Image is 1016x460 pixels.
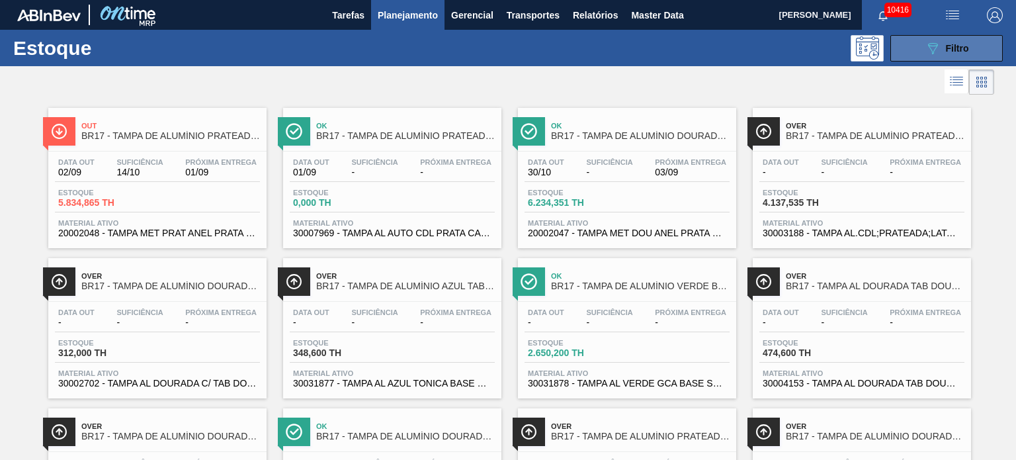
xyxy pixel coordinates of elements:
span: Data out [528,308,564,316]
span: 30031877 - TAMPA AL AZUL TONICA BASE SOLVENTE [293,379,491,389]
img: Ícone [51,273,67,290]
span: 30031878 - TAMPA AL VERDE GCA BASE SOLVENTE [528,379,726,389]
div: Visão em Cards [969,69,994,95]
span: - [655,318,726,328]
img: Ícone [51,123,67,140]
a: ÍconeOutBR17 - TAMPA DE ALUMÍNIO PRATEADA MINASData out02/09Suficiência14/10Próxima Entrega01/09E... [38,98,273,248]
span: Out [81,122,260,130]
h1: Estoque [13,40,203,56]
span: BR17 - TAMPA DE ALUMÍNIO DOURADA TAB DOURADO MINAS [316,432,495,441]
span: Ok [551,272,730,280]
a: ÍconeOkBR17 - TAMPA DE ALUMÍNIO VERDE BALLData out-Suficiência-Próxima Entrega-Estoque2.650,200 T... [508,248,743,398]
div: Visão em Lista [945,69,969,95]
span: Material ativo [58,369,257,377]
span: 30007969 - TAMPA AL AUTO CDL PRATA CANPACK [293,228,491,238]
span: Ok [316,122,495,130]
span: Suficiência [116,158,163,166]
span: - [185,318,257,328]
span: - [890,167,961,177]
span: Estoque [763,339,855,347]
span: - [351,318,398,328]
span: Over [551,422,730,430]
span: 30003188 - TAMPA AL.CDL;PRATEADA;LATA-AUTOMATICA; [763,228,961,238]
span: 03/09 [655,167,726,177]
span: 30004153 - TAMPA AL DOURADA TAB DOURADO CDL CANPACK [763,379,961,389]
button: Notificações [862,6,904,24]
span: Suficiência [351,308,398,316]
span: Material ativo [528,219,726,227]
span: - [293,318,329,328]
span: Estoque [763,189,855,197]
span: 2.650,200 TH [528,348,620,358]
span: Data out [763,308,799,316]
span: - [58,318,95,328]
span: - [821,318,867,328]
span: Data out [58,158,95,166]
span: BR17 - TAMPA DE ALUMÍNIO DOURADA CANPACK CDL [786,432,964,441]
span: 5.834,865 TH [58,198,151,208]
span: - [116,318,163,328]
img: Ícone [286,424,302,440]
span: BR17 - TAMPA DE ALUMÍNIO PRATEADA CANPACK CDL [316,131,495,141]
span: Suficiência [586,158,632,166]
span: - [763,318,799,328]
img: Ícone [51,424,67,440]
span: Material ativo [293,369,491,377]
img: Ícone [755,273,772,290]
span: Relatórios [573,7,618,23]
img: Ícone [755,424,772,440]
span: 20002048 - TAMPA MET PRAT ANEL PRATA CERVEJA CX600 [58,228,257,238]
img: Ícone [521,273,537,290]
span: BR17 - TAMPA DE ALUMÍNIO DOURADA TAB DOURADO [81,281,260,291]
span: Over [316,272,495,280]
span: - [586,167,632,177]
span: 01/09 [185,167,257,177]
span: Material ativo [293,219,491,227]
img: Ícone [755,123,772,140]
span: 20002047 - TAMPA MET DOU ANEL PRATA CERVEJA CX600 [528,228,726,238]
span: Tarefas [332,7,364,23]
span: - [586,318,632,328]
span: Próxima Entrega [185,308,257,316]
span: Material ativo [763,369,961,377]
span: Ok [551,122,730,130]
span: Ok [316,422,495,430]
span: Over [81,422,260,430]
span: 0,000 TH [293,198,386,208]
img: Ícone [286,123,302,140]
a: ÍconeOkBR17 - TAMPA DE ALUMÍNIO PRATEADA CANPACK CDLData out01/09Suficiência-Próxima Entrega-Esto... [273,98,508,248]
span: - [821,167,867,177]
span: Próxima Entrega [890,308,961,316]
span: BR17 - TAMPA DE ALUMÍNIO DOURADA TAB PRATA MINAS [551,131,730,141]
span: 10416 [884,3,911,17]
span: Suficiência [821,308,867,316]
span: BR17 - TAMPA AL DOURADA TAB DOURADA CANPACK CDL [786,281,964,291]
span: Próxima Entrega [185,158,257,166]
img: Ícone [521,424,537,440]
span: Suficiência [821,158,867,166]
span: - [420,167,491,177]
span: 312,000 TH [58,348,151,358]
a: ÍconeOverBR17 - TAMPA DE ALUMÍNIO DOURADA TAB DOURADOData out-Suficiência-Próxima Entrega-Estoque... [38,248,273,398]
span: 4.137,535 TH [763,198,855,208]
span: Planejamento [378,7,438,23]
span: Estoque [58,339,151,347]
span: Próxima Entrega [655,308,726,316]
span: 30/10 [528,167,564,177]
span: Filtro [946,43,969,54]
span: Suficiência [586,308,632,316]
img: Logout [987,7,1003,23]
span: 474,600 TH [763,348,855,358]
span: BR17 - TAMPA DE ALUMÍNIO PRATEADA MINAS [81,131,260,141]
span: Gerencial [451,7,493,23]
span: 30002702 - TAMPA AL DOURADA C/ TAB DOURADO [58,379,257,389]
img: Ícone [521,123,537,140]
span: - [890,318,961,328]
span: Estoque [293,189,386,197]
span: 348,600 TH [293,348,386,358]
img: userActions [945,7,960,23]
span: Estoque [58,189,151,197]
span: - [351,167,398,177]
span: Material ativo [58,219,257,227]
span: - [528,318,564,328]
